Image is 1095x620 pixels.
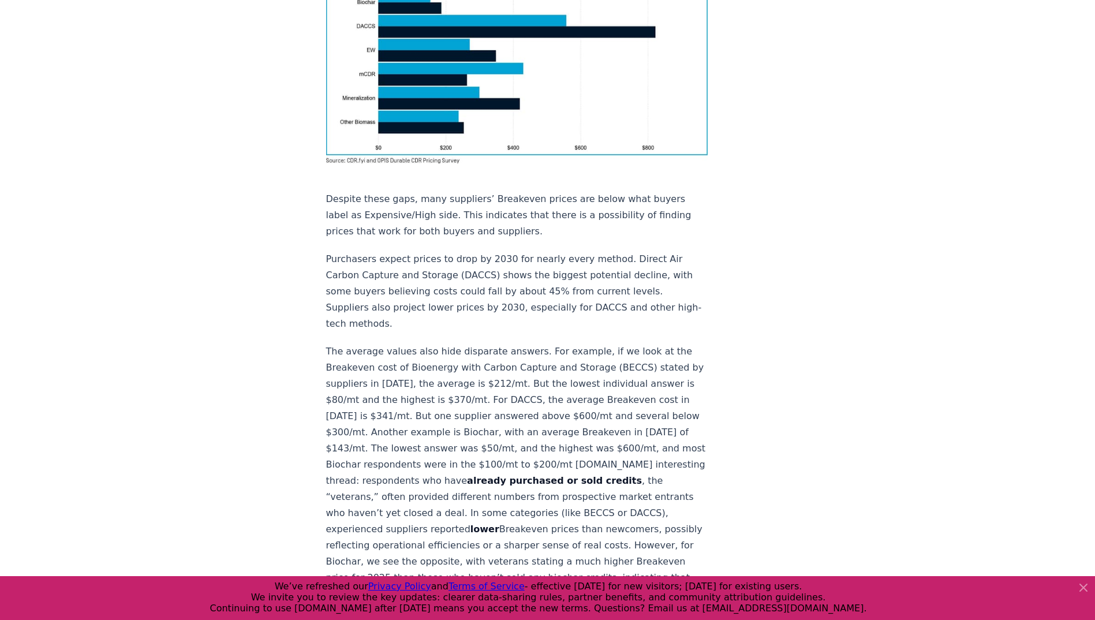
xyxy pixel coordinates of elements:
p: Purchasers expect prices to drop by 2030 for nearly every method. Direct Air Carbon Capture and S... [326,251,708,332]
p: Despite these gaps, many suppliers’ Breakeven prices are below what buyers label as Expensive/Hig... [326,191,708,240]
strong: already purchased or sold credits [467,475,642,486]
p: The average values also hide disparate answers. For example, if we look at the Breakeven cost of ... [326,343,708,602]
strong: lower [470,524,499,535]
